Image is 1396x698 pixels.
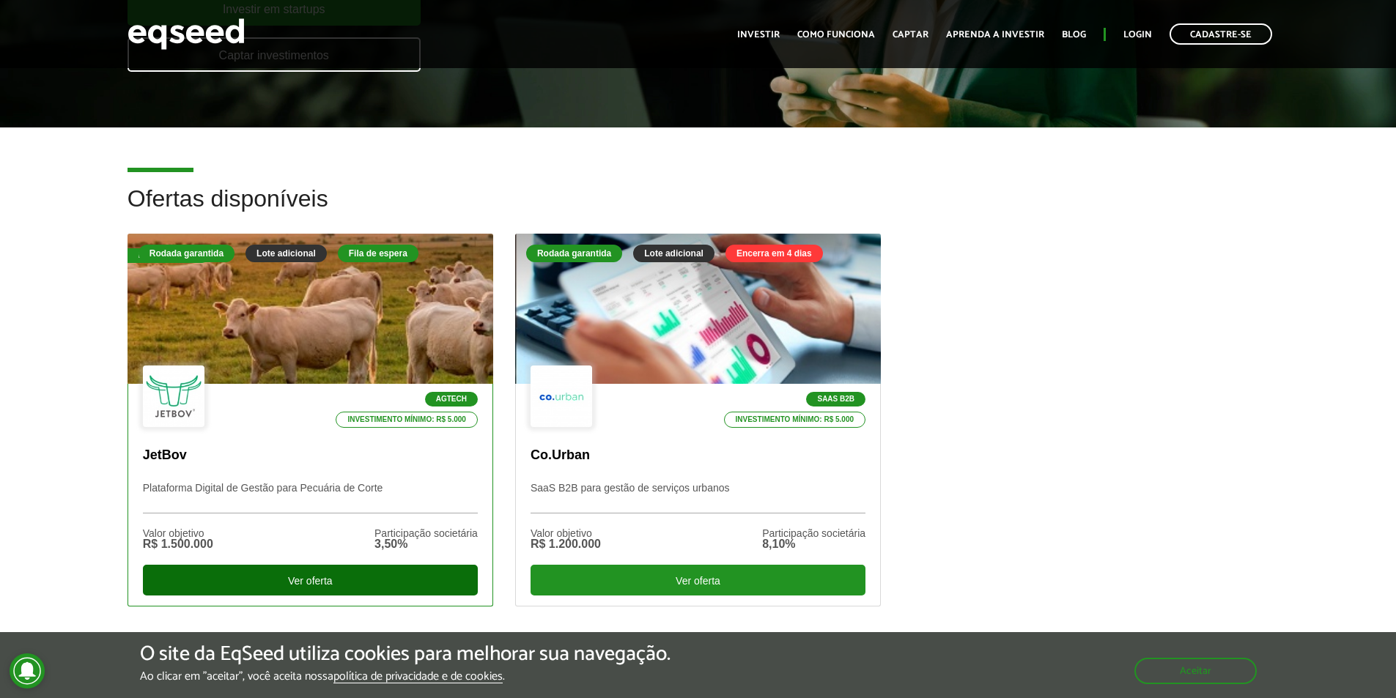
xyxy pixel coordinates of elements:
button: Aceitar [1134,658,1257,684]
div: 8,10% [762,538,865,550]
a: Investir [737,30,780,40]
div: Fila de espera [338,245,418,262]
div: Rodada garantida [139,245,234,262]
img: EqSeed [128,15,245,53]
p: SaaS B2B [806,392,865,406]
div: Rodada garantida [526,245,622,262]
a: Rodada garantida Lote adicional Encerra em 4 dias SaaS B2B Investimento mínimo: R$ 5.000 Co.Urban... [515,234,881,606]
p: JetBov [143,448,478,464]
p: Investimento mínimo: R$ 5.000 [724,412,866,428]
a: Cadastre-se [1170,23,1272,45]
p: Plataforma Digital de Gestão para Pecuária de Corte [143,482,478,513]
div: Participação societária [374,528,478,538]
a: Aprenda a investir [946,30,1044,40]
p: Co.Urban [531,448,865,464]
p: Ao clicar em "aceitar", você aceita nossa . [140,669,671,683]
div: Valor objetivo [143,528,213,538]
a: Captar [893,30,928,40]
div: Ver oferta [531,565,865,595]
div: Lote adicional [633,245,714,262]
div: Valor objetivo [531,528,601,538]
div: 3,50% [374,538,478,550]
div: Fila de espera [128,248,210,263]
div: Ver oferta [143,565,478,595]
p: Investimento mínimo: R$ 5.000 [336,412,478,428]
div: Encerra em 4 dias [725,245,823,262]
a: política de privacidade e de cookies [333,671,503,683]
div: R$ 1.500.000 [143,538,213,550]
a: Blog [1062,30,1086,40]
div: R$ 1.200.000 [531,538,601,550]
p: Agtech [425,392,478,406]
h2: Ofertas disponíveis [128,186,1269,234]
a: Fila de espera Rodada garantida Lote adicional Fila de espera Agtech Investimento mínimo: R$ 5.00... [128,234,493,606]
a: Login [1123,30,1152,40]
a: Como funciona [797,30,875,40]
p: SaaS B2B para gestão de serviços urbanos [531,482,865,513]
h5: O site da EqSeed utiliza cookies para melhorar sua navegação. [140,643,671,666]
div: Lote adicional [245,245,327,262]
div: Participação societária [762,528,865,538]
